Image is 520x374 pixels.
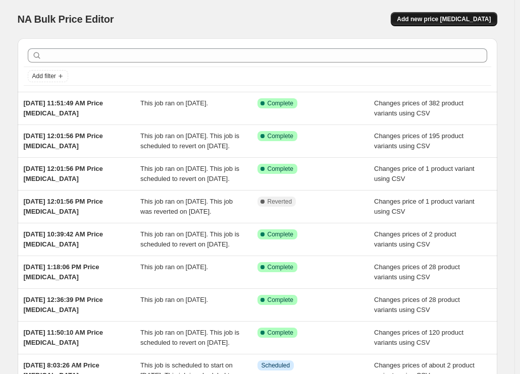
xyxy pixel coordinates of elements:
[374,198,475,215] span: Changes price of 1 product variant using CSV
[24,198,103,215] span: [DATE] 12:01:56 PM Price [MEDICAL_DATA]
[28,70,68,82] button: Add filter
[24,296,103,314] span: [DATE] 12:36:39 PM Price [MEDICAL_DATA]
[18,14,114,25] span: NA Bulk Price Editor
[140,99,208,107] span: This job ran on [DATE].
[32,72,56,80] span: Add filter
[374,230,456,248] span: Changes prices of 2 product variants using CSV
[140,329,239,346] span: This job ran on [DATE]. This job is scheduled to revert on [DATE].
[24,132,103,150] span: [DATE] 12:01:56 PM Price [MEDICAL_DATA]
[24,329,103,346] span: [DATE] 11:50:10 AM Price [MEDICAL_DATA]
[24,99,103,117] span: [DATE] 11:51:49 AM Price [MEDICAL_DATA]
[24,165,103,182] span: [DATE] 12:01:56 PM Price [MEDICAL_DATA]
[268,198,292,206] span: Reverted
[268,263,293,271] span: Complete
[140,165,239,182] span: This job ran on [DATE]. This job is scheduled to revert on [DATE].
[374,263,460,281] span: Changes prices of 28 product variants using CSV
[268,329,293,337] span: Complete
[140,132,239,150] span: This job ran on [DATE]. This job is scheduled to revert on [DATE].
[268,132,293,140] span: Complete
[391,12,497,26] button: Add new price [MEDICAL_DATA]
[268,230,293,238] span: Complete
[140,263,208,271] span: This job ran on [DATE].
[374,132,463,150] span: Changes prices of 195 product variants using CSV
[140,230,239,248] span: This job ran on [DATE]. This job is scheduled to revert on [DATE].
[374,329,463,346] span: Changes prices of 120 product variants using CSV
[24,263,99,281] span: [DATE] 1:18:06 PM Price [MEDICAL_DATA]
[268,99,293,107] span: Complete
[374,165,475,182] span: Changes price of 1 product variant using CSV
[140,198,233,215] span: This job ran on [DATE]. This job was reverted on [DATE].
[262,361,290,369] span: Scheduled
[140,296,208,303] span: This job ran on [DATE].
[397,15,491,23] span: Add new price [MEDICAL_DATA]
[374,296,460,314] span: Changes prices of 28 product variants using CSV
[374,99,463,117] span: Changes prices of 382 product variants using CSV
[24,230,103,248] span: [DATE] 10:39:42 AM Price [MEDICAL_DATA]
[268,165,293,173] span: Complete
[268,296,293,304] span: Complete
